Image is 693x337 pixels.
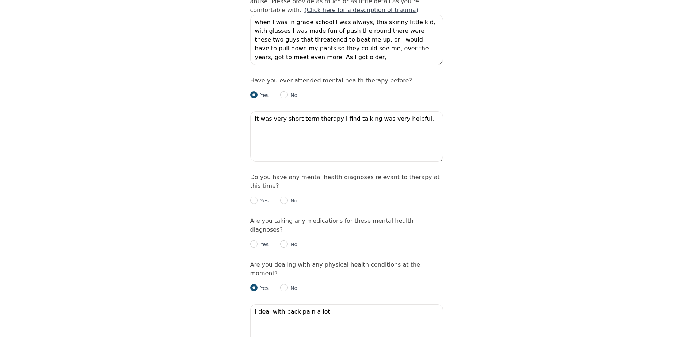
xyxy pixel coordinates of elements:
[258,197,269,204] p: Yes
[250,77,412,84] label: Have you ever attended mental health therapy before?
[250,111,443,162] textarea: it was very short term therapy I find talking was very helpful.
[288,241,297,248] p: No
[258,241,269,248] p: Yes
[304,7,418,13] a: (Click here for a description of trauma)
[288,92,297,99] p: No
[258,284,269,292] p: Yes
[250,15,443,65] textarea: when I was in grade school I was always, this skinny little kid, with glasses I was made fun of p...
[250,217,414,233] label: Are you taking any medications for these mental health diagnoses?
[258,92,269,99] p: Yes
[288,284,297,292] p: No
[250,261,420,277] label: Are you dealing with any physical health conditions at the moment?
[288,197,297,204] p: No
[250,174,440,189] label: Do you have any mental health diagnoses relevant to therapy at this time?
